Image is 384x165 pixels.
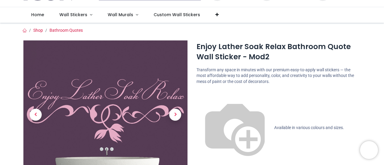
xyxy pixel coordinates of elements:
[108,12,133,18] span: Wall Murals
[49,28,83,33] a: Bathroom Quotes
[196,42,361,62] h1: Enjoy Lather Soak Relax Bathroom Quote Wall Sticker - Mod2
[30,109,42,121] span: Previous
[31,12,44,18] span: Home
[274,125,344,130] span: Available in various colours and sizes.
[52,7,100,23] a: Wall Stickers
[100,7,146,23] a: Wall Murals
[360,141,378,159] iframe: Brevo live chat
[169,109,181,121] span: Next
[33,28,43,33] a: Shop
[196,67,361,85] p: Transform any space in minutes with our premium easy-to-apply wall stickers — the most affordable...
[59,12,87,18] span: Wall Stickers
[154,12,200,18] span: Custom Wall Stickers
